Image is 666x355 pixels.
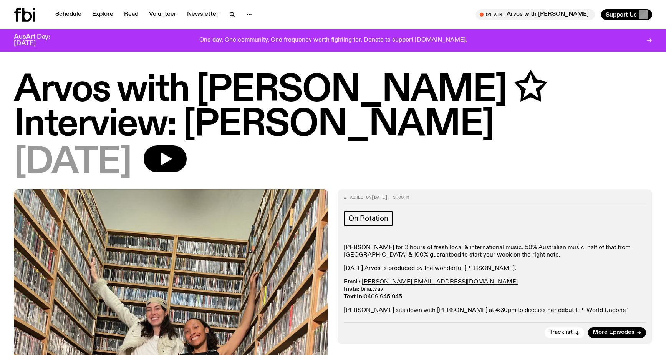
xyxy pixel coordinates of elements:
p: 0409 945 945 [344,278,646,301]
span: Tracklist [549,330,573,335]
h1: Arvos with [PERSON_NAME] ✩ Interview: [PERSON_NAME] [14,73,652,142]
p: [PERSON_NAME] for 3 hours of fresh local & international music. ​50% Australian music, half of th... [344,244,646,259]
a: Newsletter [182,9,223,20]
span: Aired on [350,194,371,200]
p: [DATE] Arvos is produced by the wonderful [PERSON_NAME]. [344,265,646,272]
p: [PERSON_NAME] sits down with [PERSON_NAME] at 4:30pm to discuss her debut EP "World Undone" [344,307,646,314]
strong: Email: [344,279,360,285]
a: Read [119,9,143,20]
a: On Rotation [344,211,393,226]
a: Schedule [51,9,86,20]
a: Explore [88,9,118,20]
a: Volunteer [144,9,181,20]
span: , 3:00pm [388,194,409,200]
button: Tracklist [545,327,584,338]
button: On AirArvos with [PERSON_NAME] [476,9,595,20]
strong: Text In: [344,294,364,300]
span: More Episodes [593,330,635,335]
span: On Rotation [348,214,388,223]
button: Support Us [601,9,652,20]
strong: Insta: [344,286,359,292]
a: bria.wav [361,286,383,292]
span: Support Us [606,11,637,18]
span: [DATE] [371,194,388,200]
span: [DATE] [14,145,131,180]
h3: AusArt Day: [DATE] [14,34,63,47]
a: [PERSON_NAME][EMAIL_ADDRESS][DOMAIN_NAME] [362,279,518,285]
a: More Episodes [588,327,646,338]
p: One day. One community. One frequency worth fighting for. Donate to support [DOMAIN_NAME]. [199,37,467,44]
